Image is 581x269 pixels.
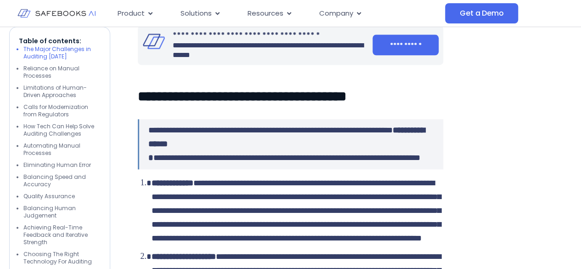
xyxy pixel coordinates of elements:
[110,5,445,23] div: Menu Toggle
[248,8,283,19] span: Resources
[23,143,101,157] li: Automating Manual Processes
[319,8,353,19] span: Company
[23,251,101,266] li: Choosing The Right Technology For Auditing
[23,85,101,99] li: Limitations of Human-Driven Approaches
[23,104,101,119] li: Calls for Modernization from Regulators
[19,37,101,46] p: Table of contents:
[181,8,212,19] span: Solutions
[23,123,101,138] li: How Tech Can Help Solve Auditing Challenges
[23,193,101,200] li: Quality Assurance
[23,65,101,80] li: Reliance on Manual Processes
[23,205,101,220] li: Balancing Human Judgement
[23,174,101,189] li: Balancing Speed and Accuracy
[23,162,101,169] li: Eliminating Human Error
[23,224,101,246] li: Achieving Real-Time Feedback and Iterative Strength
[110,5,445,23] nav: Menu
[118,8,145,19] span: Product
[23,46,101,61] li: The Major Challenges in Auditing [DATE]
[445,3,518,23] a: Get a Demo
[460,9,503,18] span: Get a Demo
